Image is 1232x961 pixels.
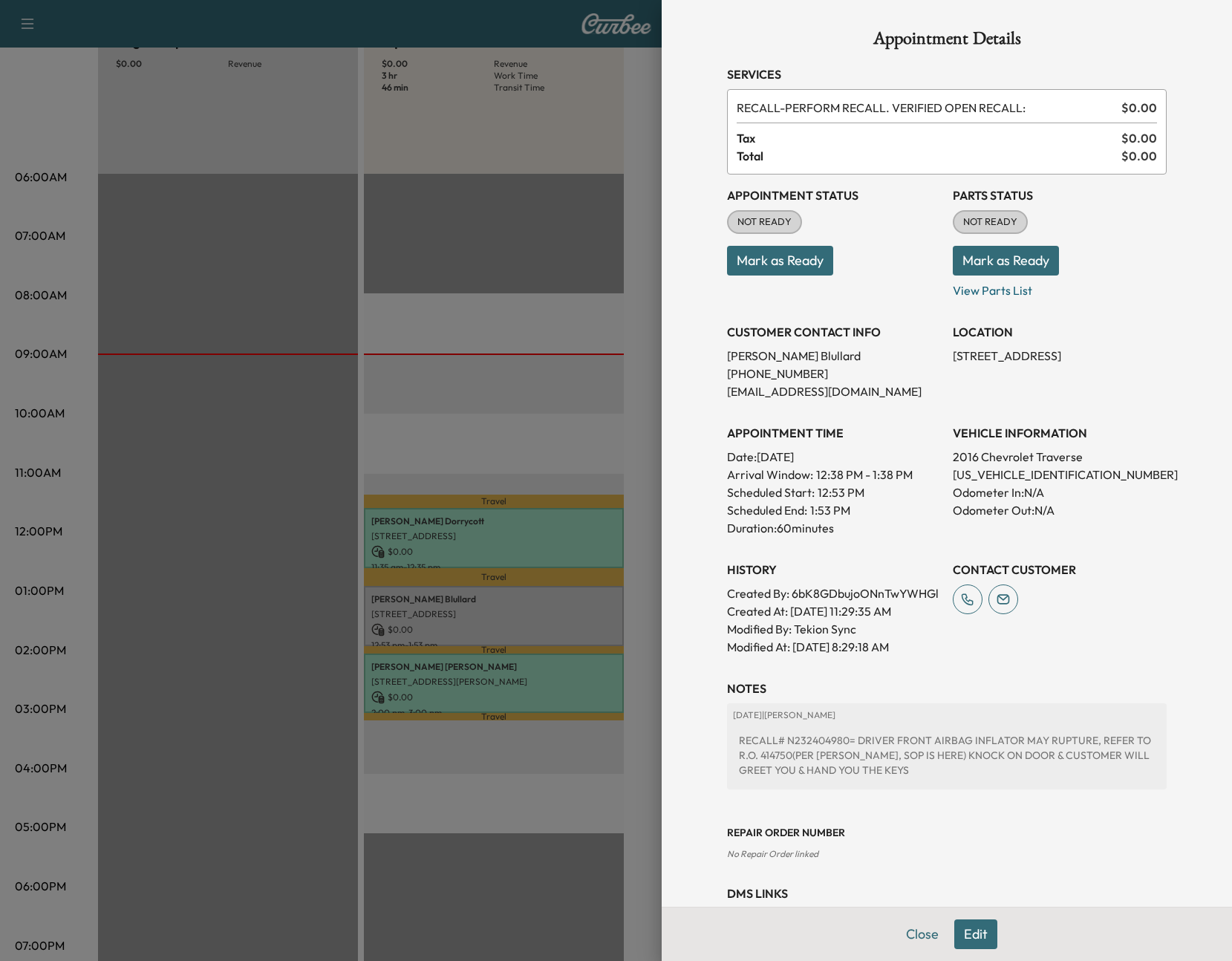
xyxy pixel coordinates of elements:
[727,323,941,341] h3: CUSTOMER CONTACT INFO
[1121,99,1157,117] span: $ 0.00
[727,519,941,537] p: Duration: 60 minutes
[953,186,1167,204] h3: Parts Status
[953,561,1167,579] h3: CONTACT CUSTOMER
[737,99,1115,117] span: PERFORM RECALL. VERIFIED OPEN RECALL:
[727,382,941,400] p: [EMAIL_ADDRESS][DOMAIN_NAME]
[727,424,941,442] h3: APPOINTMENT TIME
[727,825,1167,840] h3: Repair Order number
[727,584,941,602] p: Created By : 6bK8GDbujoONnTwYWHGl
[733,709,1161,721] p: [DATE] | [PERSON_NAME]
[953,501,1167,519] p: Odometer Out: N/A
[727,466,941,483] p: Arrival Window:
[727,501,807,519] p: Scheduled End:
[733,727,1161,784] div: RECALL# N232404980= DRIVER FRONT AIRBAG INFLATOR MAY RUPTURE, REFER TO R.O. 414750(PER [PERSON_NA...
[810,501,850,519] p: 1:53 PM
[727,365,941,382] p: [PHONE_NUMBER]
[727,680,1167,697] h3: NOTES
[727,885,1167,902] h3: DMS Links
[953,483,1167,501] p: Odometer In: N/A
[727,30,1167,53] h1: Appointment Details
[729,215,801,229] span: NOT READY
[954,215,1026,229] span: NOT READY
[727,620,941,638] p: Modified By : Tekion Sync
[953,323,1167,341] h3: LOCATION
[954,919,997,949] button: Edit
[896,919,948,949] button: Close
[1121,129,1157,147] span: $ 0.00
[727,848,818,859] span: No Repair Order linked
[953,347,1167,365] p: [STREET_ADDRESS]
[727,638,941,656] p: Modified At : [DATE] 8:29:18 AM
[737,147,1121,165] span: Total
[727,65,1167,83] h3: Services
[727,246,833,276] button: Mark as Ready
[953,246,1059,276] button: Mark as Ready
[727,483,815,501] p: Scheduled Start:
[737,129,1121,147] span: Tax
[727,561,941,579] h3: History
[727,186,941,204] h3: Appointment Status
[727,448,941,466] p: Date: [DATE]
[953,466,1167,483] p: [US_VEHICLE_IDENTIFICATION_NUMBER]
[953,276,1167,299] p: View Parts List
[816,466,913,483] span: 12:38 PM - 1:38 PM
[1121,147,1157,165] span: $ 0.00
[953,424,1167,442] h3: VEHICLE INFORMATION
[953,448,1167,466] p: 2016 Chevrolet Traverse
[727,347,941,365] p: [PERSON_NAME] Blullard
[727,602,941,620] p: Created At : [DATE] 11:29:35 AM
[818,483,864,501] p: 12:53 PM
